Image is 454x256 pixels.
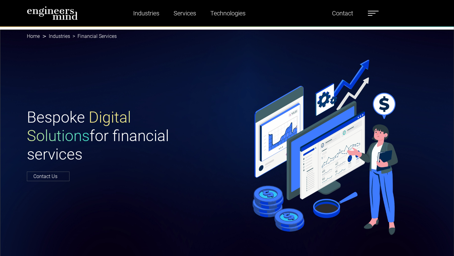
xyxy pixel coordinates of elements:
a: Home [27,33,40,39]
span: Digital Solutions [27,108,131,145]
a: Contact Us [27,172,69,181]
li: Financial Services [70,33,117,40]
a: Industries [49,33,70,39]
nav: breadcrumb [27,30,427,43]
a: Industries [131,6,162,20]
img: logo [27,6,78,20]
a: Contact [330,6,355,20]
a: Technologies [208,6,248,20]
h1: Bespoke for financial services [27,108,223,164]
a: Services [171,6,199,20]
